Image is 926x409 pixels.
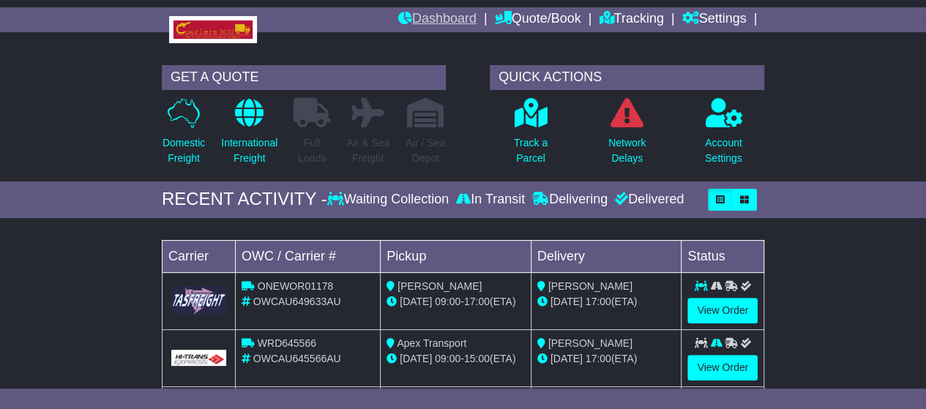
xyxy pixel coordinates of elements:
a: NetworkDelays [608,97,646,174]
span: 17:00 [586,296,611,307]
p: Full Loads [294,135,330,166]
div: GET A QUOTE [162,65,446,90]
span: [PERSON_NAME] [548,280,632,292]
span: [PERSON_NAME] [397,280,482,292]
span: 09:00 [435,296,460,307]
td: Carrier [162,240,235,272]
span: [DATE] [400,296,432,307]
span: ONEWOR01178 [258,280,333,292]
span: [DATE] [400,353,432,364]
div: (ETA) [537,351,676,367]
div: RECENT ACTIVITY - [162,189,327,210]
span: 15:00 [464,353,490,364]
div: (ETA) [537,294,676,309]
p: Network Delays [608,135,646,166]
span: OWCAU649633AU [253,296,341,307]
a: InternationalFreight [220,97,278,174]
img: GetCarrierServiceLogo [171,350,226,366]
span: [DATE] [550,353,583,364]
p: International Freight [221,135,277,166]
td: Pickup [381,240,531,272]
span: WRD645566 [258,337,316,349]
p: Air & Sea Freight [346,135,389,166]
a: Quote/Book [495,7,581,32]
span: 17:00 [586,353,611,364]
span: OWCAU645566AU [253,353,341,364]
a: DomesticFreight [162,97,206,174]
td: OWC / Carrier # [235,240,380,272]
a: Dashboard [398,7,477,32]
a: Settings [682,7,746,32]
div: In Transit [452,192,529,208]
p: Track a Parcel [514,135,548,166]
div: - (ETA) [387,351,525,367]
div: Waiting Collection [327,192,452,208]
td: Delivery [531,240,682,272]
div: - (ETA) [387,294,525,309]
div: Delivering [529,192,611,208]
span: [DATE] [550,296,583,307]
a: View Order [687,298,758,323]
a: Tracking [599,7,663,32]
span: 17:00 [464,296,490,307]
span: 09:00 [435,353,460,364]
img: GetCarrierServiceLogo [171,286,226,315]
td: Status [682,240,764,272]
a: AccountSettings [704,97,743,174]
p: Air / Sea Depot [406,135,445,166]
p: Account Settings [705,135,742,166]
div: QUICK ACTIONS [490,65,764,90]
a: View Order [687,355,758,380]
p: Domestic Freight [163,135,205,166]
span: Apex Transport [397,337,466,349]
div: Delivered [611,192,684,208]
a: Track aParcel [513,97,548,174]
span: [PERSON_NAME] [548,337,632,349]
